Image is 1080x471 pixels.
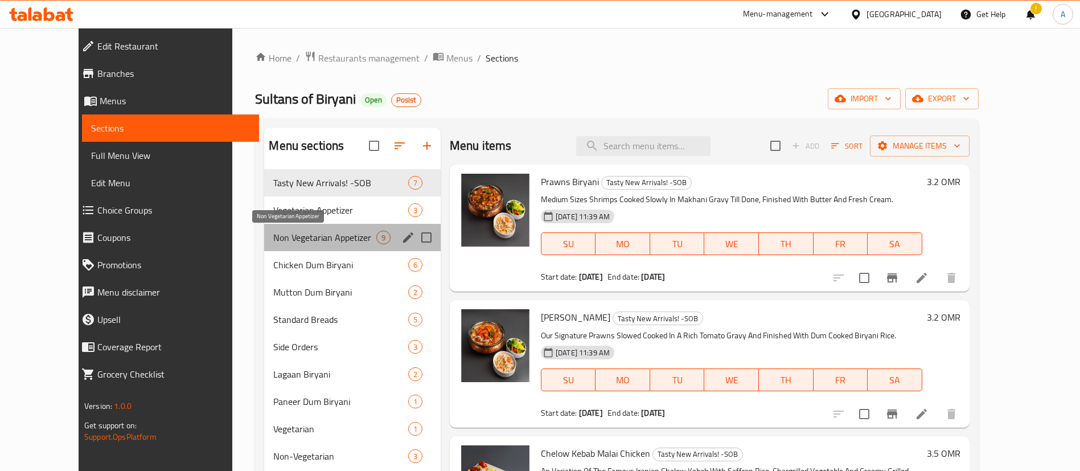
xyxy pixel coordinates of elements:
b: [DATE] [641,269,665,284]
div: Vegetarian1 [264,415,441,443]
span: Select to update [852,402,876,426]
div: items [408,203,422,217]
span: Start date: [541,406,577,420]
div: Non Vegetarian Appetizer9edit [264,224,441,251]
a: Grocery Checklist [72,361,259,388]
span: 6 [409,260,422,271]
span: Version: [84,399,112,413]
span: Tasty New Arrivals! -SOB [653,448,742,461]
div: Tasty New Arrivals! -SOB [613,312,703,325]
div: items [408,313,422,326]
div: Vegetarian [273,422,408,436]
div: Tasty New Arrivals! -SOB [273,176,408,190]
a: Branches [72,60,259,87]
h2: Menu sections [269,137,344,154]
li: / [477,51,481,65]
span: Mutton Dum Biryani [273,285,408,299]
span: A [1061,8,1065,21]
b: [DATE] [579,406,603,420]
a: Menu disclaimer [72,278,259,306]
span: End date: [607,269,639,284]
button: WE [704,368,759,391]
a: Coverage Report [72,333,259,361]
span: 2 [409,287,422,298]
span: FR [818,236,864,252]
span: Select to update [852,266,876,290]
span: Select all sections [362,134,386,158]
div: Open [360,93,387,107]
a: Restaurants management [305,51,420,65]
a: Support.OpsPlatform [84,429,157,444]
b: [DATE] [579,269,603,284]
input: search [576,136,711,156]
p: Medium Sizes Shrimps Cooked Slowly In Makhani Gravy Till Done, Finished With Butter And Fresh Cream. [541,193,922,207]
div: Lagaan Biryani2 [264,361,441,388]
span: TH [763,372,809,388]
span: Edit Restaurant [97,39,250,53]
span: Full Menu View [91,149,250,162]
p: Our Signature Prawns Slowed Cooked In A Rich Tomato Gravy And Finished With Dum Cooked Biryani Rice. [541,329,922,343]
span: Upsell [97,313,250,326]
a: Edit Restaurant [72,32,259,60]
a: Edit menu item [915,271,929,285]
div: Standard Breads5 [264,306,441,333]
a: Edit Menu [82,169,259,196]
div: items [408,395,422,408]
nav: breadcrumb [255,51,978,65]
span: SU [546,236,591,252]
img: Prawns Biryani [459,174,532,247]
a: Promotions [72,251,259,278]
span: Sort sections [386,132,413,159]
span: TH [763,236,809,252]
span: Promotions [97,258,250,272]
span: MO [600,372,646,388]
a: Full Menu View [82,142,259,169]
div: Mutton Dum Biryani2 [264,278,441,306]
button: Branch-specific-item [878,400,906,428]
div: Tasty New Arrivals! -SOB7 [264,169,441,196]
span: End date: [607,406,639,420]
span: Tasty New Arrivals! -SOB [602,176,691,189]
span: 1 [409,424,422,435]
span: [PERSON_NAME] [541,309,610,326]
span: WE [709,236,754,252]
div: Lagaan Biryani [273,367,408,381]
span: Sections [91,121,250,135]
img: Makhani Prawn Biryani [459,309,532,382]
div: items [408,422,422,436]
h6: 3.5 OMR [927,445,960,461]
div: Standard Breads [273,313,408,326]
div: Paneer Dum Biryani [273,395,408,408]
a: Upsell [72,306,259,333]
span: 1.0.0 [114,399,132,413]
span: TU [655,236,700,252]
a: Menus [72,87,259,114]
button: SA [868,368,922,391]
div: Vegetarian Appetizer [273,203,408,217]
span: 7 [409,178,422,189]
button: Sort [828,137,865,155]
span: 3 [409,205,422,216]
div: Non-Vegetarian3 [264,443,441,470]
button: export [905,88,979,109]
li: / [296,51,300,65]
span: Restaurants management [318,51,420,65]
span: Add item [787,137,824,155]
button: SA [868,232,922,255]
span: Start date: [541,269,577,284]
button: Branch-specific-item [878,264,906,292]
button: edit [400,229,417,246]
span: Non-Vegetarian [273,449,408,463]
button: Manage items [870,136,970,157]
button: TU [650,368,705,391]
div: items [408,449,422,463]
span: [DATE] 11:39 AM [551,347,614,358]
div: items [408,285,422,299]
span: Coupons [97,231,250,244]
b: [DATE] [641,406,665,420]
span: Manage items [879,139,960,153]
span: import [837,92,892,106]
span: TU [655,372,700,388]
